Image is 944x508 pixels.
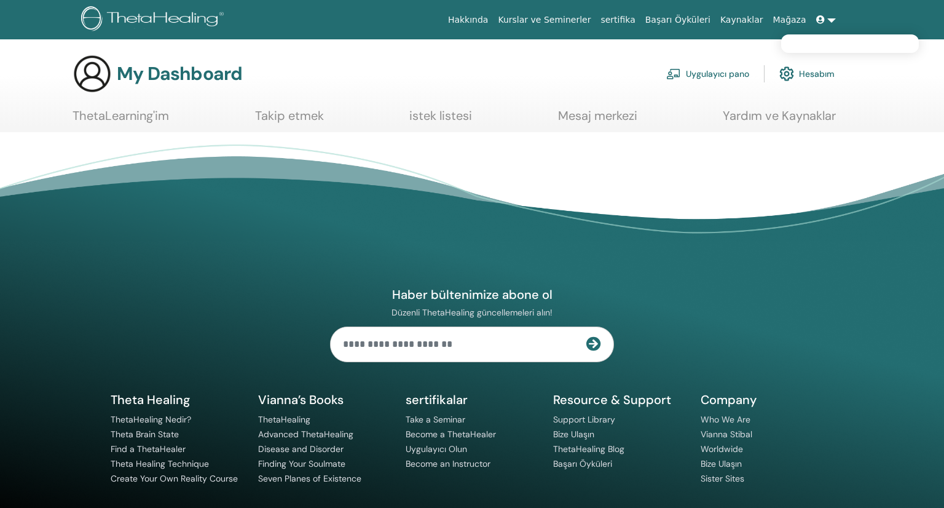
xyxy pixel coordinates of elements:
a: Takip etmek [255,108,324,132]
a: Theta Healing Technique [111,458,209,469]
a: Kurslar ve Seminerler [493,9,596,31]
a: Uygulayıcı Olun [406,443,467,454]
a: Başarı Öyküleri [553,458,612,469]
a: ThetaLearning'im [73,108,169,132]
img: generic-user-icon.jpg [73,54,112,93]
a: Başarı Öyküleri [640,9,715,31]
a: Theta Brain State [111,429,179,440]
a: Vianna Stibal [701,429,752,440]
img: chalkboard-teacher.svg [666,68,681,79]
a: Create Your Own Reality Course [111,473,238,484]
a: Kaynaklar [715,9,768,31]
a: Hesabım [779,60,835,87]
p: Düzenli ThetaHealing güncellemeleri alın! [330,307,614,318]
a: ThetaHealing Blog [553,443,624,454]
a: Finding Your Soulmate [258,458,345,469]
img: logo.png [81,6,228,34]
a: Support Library [553,414,615,425]
h3: My Dashboard [117,63,242,85]
a: Advanced ThetaHealing [258,429,353,440]
a: Who We Are [701,414,750,425]
a: istek listesi [409,108,472,132]
a: sertifika [596,9,640,31]
a: ThetaHealing Nedir? [111,414,191,425]
a: Disease and Disorder [258,443,344,454]
a: Worldwide [701,443,743,454]
h5: Resource & Support [553,392,686,408]
a: Become an Instructor [406,458,490,469]
h4: Haber bültenimize abone ol [330,287,614,303]
a: Mesaj merkezi [558,108,637,132]
h5: Company [701,392,833,408]
h5: Vianna’s Books [258,392,391,408]
h5: Theta Healing [111,392,243,408]
a: Sister Sites [701,473,744,484]
a: Become a ThetaHealer [406,429,496,440]
a: Bize Ulaşın [553,429,594,440]
a: Uygulayıcı pano [666,60,749,87]
a: Hakkında [443,9,494,31]
a: Mağaza [768,9,811,31]
a: Bize Ulaşın [701,458,742,469]
h5: sertifikalar [406,392,538,408]
a: Yardım ve Kaynaklar [723,108,836,132]
a: Take a Seminar [406,414,465,425]
a: Seven Planes of Existence [258,473,361,484]
a: Find a ThetaHealer [111,443,186,454]
a: ThetaHealing [258,414,310,425]
img: cog.svg [779,63,794,84]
